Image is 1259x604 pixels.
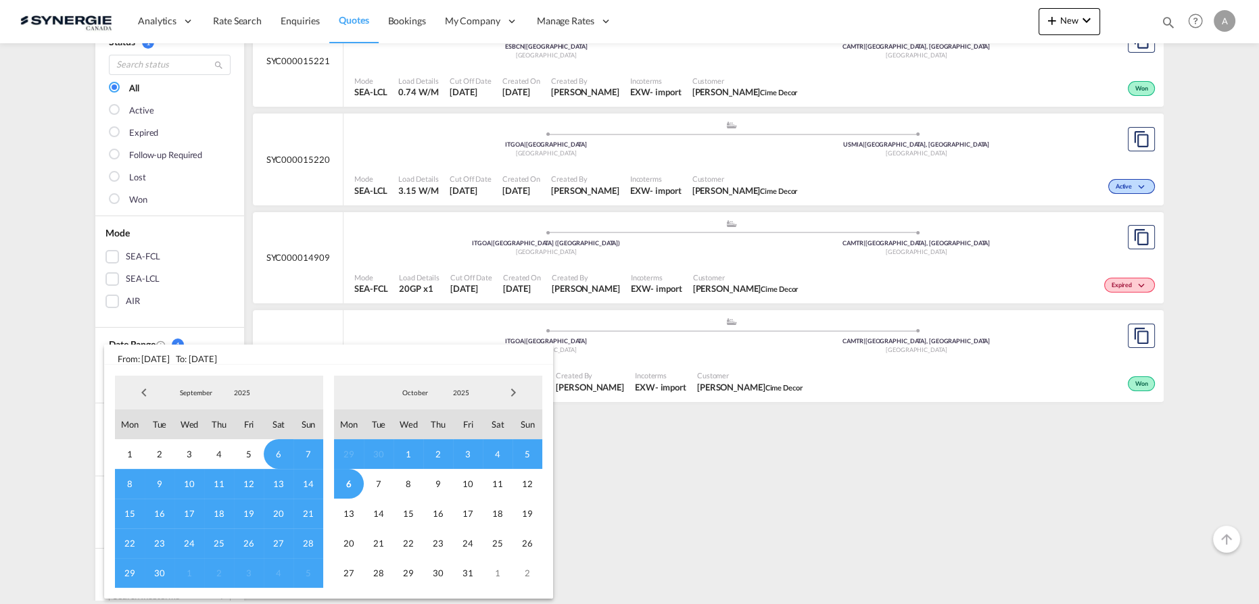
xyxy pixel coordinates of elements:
[438,382,484,403] md-select: Year: 2025
[145,409,174,439] span: Tue
[500,379,527,406] span: Next Month
[204,409,234,439] span: Thu
[219,382,265,403] md-select: Year: 2025
[453,409,483,439] span: Fri
[234,409,264,439] span: Fri
[513,409,542,439] span: Sun
[334,409,364,439] span: Mon
[483,409,513,439] span: Sat
[220,388,264,397] span: 2025
[104,345,553,365] span: From: [DATE] To: [DATE]
[394,388,437,397] span: October
[264,409,293,439] span: Sat
[394,409,423,439] span: Wed
[440,388,483,397] span: 2025
[293,409,323,439] span: Sun
[115,409,145,439] span: Mon
[173,382,219,403] md-select: Month: September
[423,409,453,439] span: Thu
[364,409,394,439] span: Tue
[174,409,204,439] span: Wed
[174,388,218,397] span: September
[392,382,438,403] md-select: Month: October
[130,379,158,406] span: Previous Month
